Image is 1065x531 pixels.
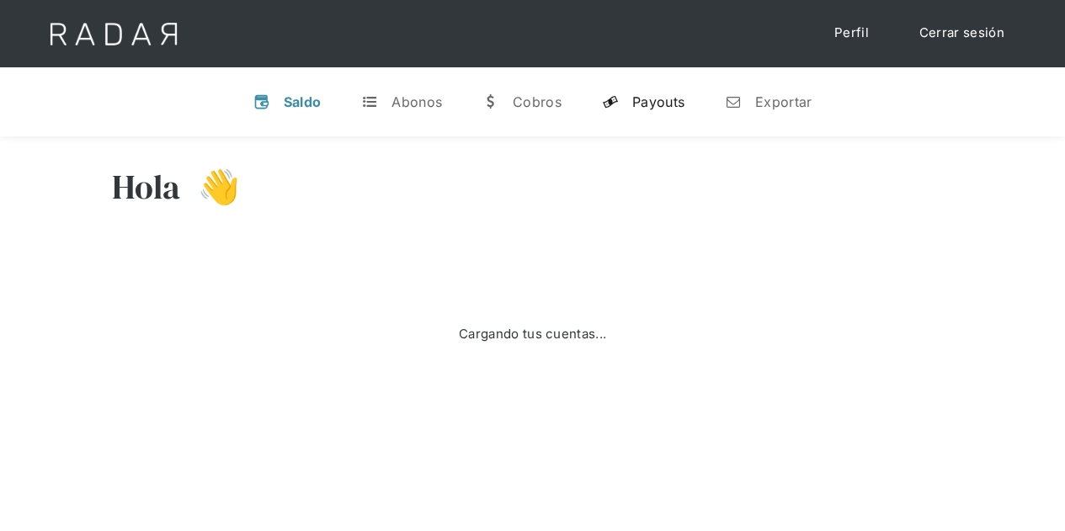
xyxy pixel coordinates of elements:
h3: Hola [112,166,181,208]
div: w [482,93,499,110]
div: n [725,93,742,110]
div: Saldo [284,93,322,110]
div: Abonos [391,93,442,110]
div: v [253,93,270,110]
h3: 👋 [181,166,240,208]
div: y [602,93,619,110]
a: Cerrar sesión [903,17,1021,50]
div: Cargando tus cuentas... [459,325,606,344]
div: Exportar [755,93,812,110]
div: Cobros [513,93,562,110]
div: Payouts [632,93,684,110]
a: Perfil [817,17,886,50]
div: t [361,93,378,110]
